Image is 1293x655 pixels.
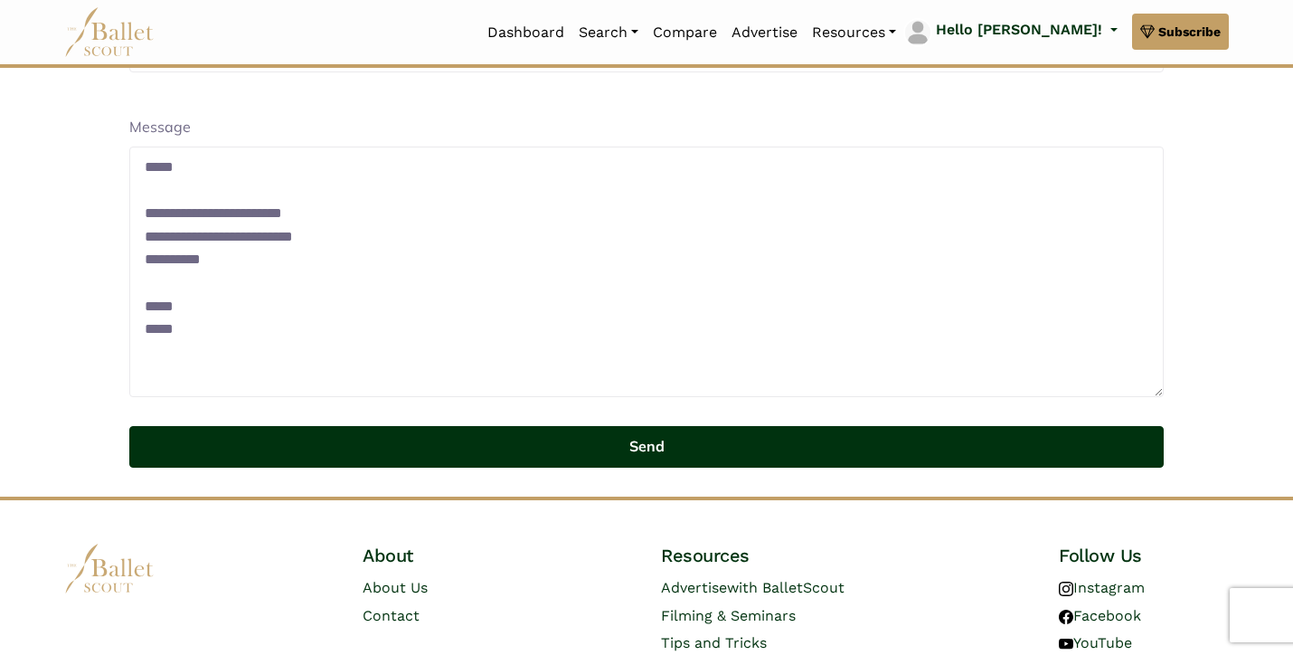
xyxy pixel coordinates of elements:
[903,18,1118,47] a: profile picture Hello [PERSON_NAME]!
[363,544,533,567] h4: About
[661,607,796,624] a: Filming & Seminars
[64,544,155,593] img: logo
[724,14,805,52] a: Advertise
[1132,14,1229,50] a: Subscribe
[129,426,1164,469] button: Send
[1059,582,1073,596] img: instagram logo
[1059,607,1141,624] a: Facebook
[1059,637,1073,651] img: youtube logo
[805,14,903,52] a: Resources
[661,634,767,651] a: Tips and Tricks
[480,14,571,52] a: Dashboard
[646,14,724,52] a: Compare
[661,579,845,596] a: Advertisewith BalletScout
[727,579,845,596] span: with BalletScout
[363,579,428,596] a: About Us
[661,544,930,567] h4: Resources
[1059,634,1132,651] a: YouTube
[1140,22,1155,42] img: gem.svg
[363,607,420,624] a: Contact
[936,18,1102,42] p: Hello [PERSON_NAME]!
[1059,610,1073,624] img: facebook logo
[1059,579,1145,596] a: Instagram
[571,14,646,52] a: Search
[129,101,1164,147] div: Message
[1059,544,1229,567] h4: Follow Us
[1158,22,1221,42] span: Subscribe
[905,20,930,45] img: profile picture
